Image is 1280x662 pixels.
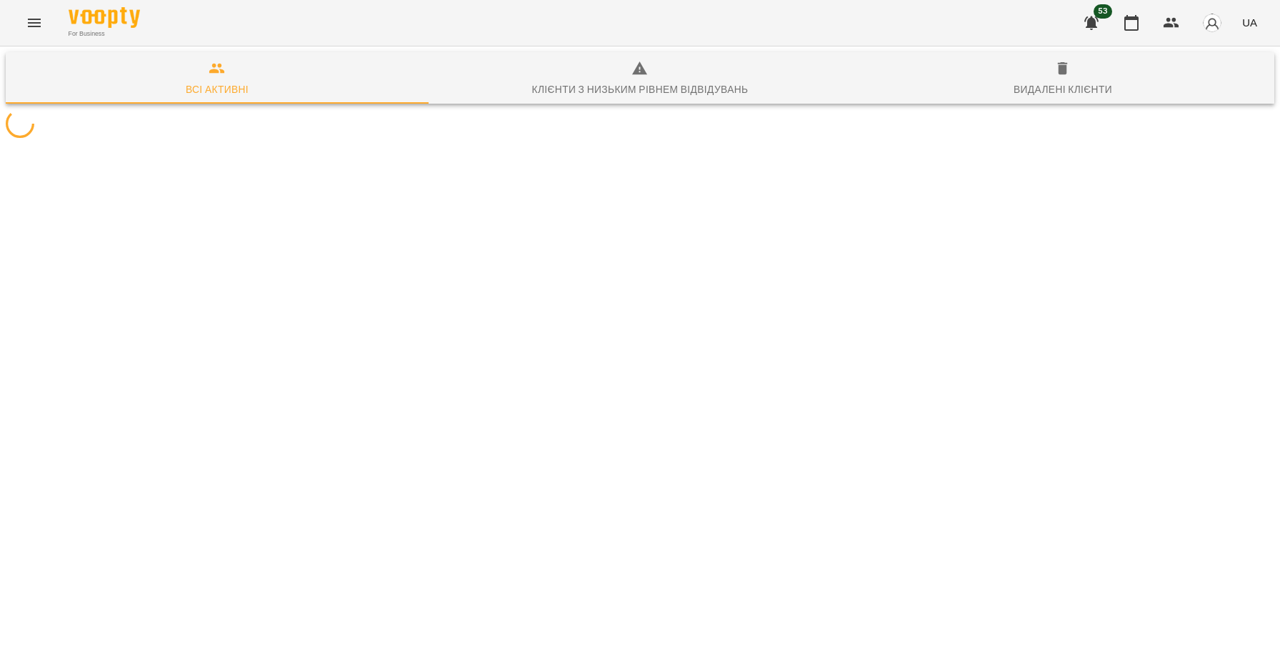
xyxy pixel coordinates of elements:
span: UA [1242,15,1257,30]
div: Всі активні [186,81,249,98]
img: avatar_s.png [1202,13,1222,33]
button: UA [1236,9,1263,36]
div: Видалені клієнти [1014,81,1112,98]
span: 53 [1094,4,1112,19]
img: Voopty Logo [69,7,140,28]
span: For Business [69,29,140,39]
button: Menu [17,6,51,40]
div: Клієнти з низьким рівнем відвідувань [532,81,749,98]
